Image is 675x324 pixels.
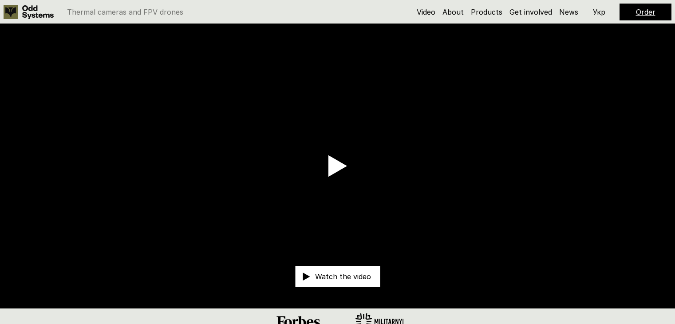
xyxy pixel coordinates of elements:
[315,273,371,280] p: Watch the video
[593,8,605,16] p: Укр
[442,8,464,16] a: About
[471,8,502,16] a: Products
[67,8,183,16] p: Thermal cameras and FPV drones
[417,8,435,16] a: Video
[636,8,655,16] a: Order
[559,8,578,16] a: News
[509,8,552,16] a: Get involved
